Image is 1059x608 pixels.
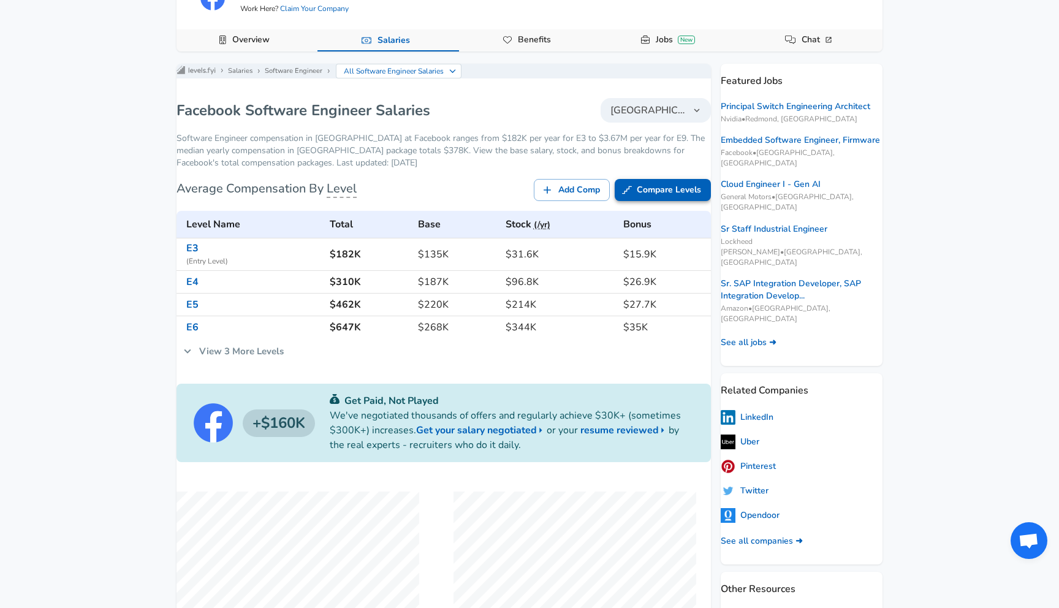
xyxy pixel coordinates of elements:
[327,180,357,198] span: Level
[330,216,409,233] h6: Total
[176,29,882,51] div: Company Data Navigation
[186,275,199,289] a: E4
[330,296,409,313] h6: $462K
[418,296,495,313] h6: $220K
[228,66,252,76] a: Salaries
[194,403,315,443] a: Facebook logo$160K
[176,179,357,199] h6: Average Compensation By
[623,319,706,336] h6: $35K
[330,246,409,263] h6: $182K
[721,484,769,498] a: Twitter
[721,192,882,213] span: General Motors • [GEOGRAPHIC_DATA], [GEOGRAPHIC_DATA]
[721,223,827,235] a: Sr Staff Industrial Engineer
[344,66,444,77] p: All Software Engineer Salaries
[280,4,349,13] a: Claim Your Company
[721,237,882,268] span: Lockheed [PERSON_NAME] • [GEOGRAPHIC_DATA], [GEOGRAPHIC_DATA]
[240,4,349,14] span: Work Here?
[610,103,686,118] span: [GEOGRAPHIC_DATA]
[330,408,694,452] p: We've negotiated thousands of offers and regularly achieve $30K+ (sometimes $300K+) increases. or...
[373,30,415,51] a: Salaries
[265,66,322,76] a: Software Engineer
[721,410,735,425] img: linkedinlogo.png
[330,273,409,291] h6: $310K
[721,508,735,523] img: 5fXr0IP.png
[721,459,735,474] img: pinterestlogo.png
[330,394,340,404] img: svg+xml;base64,PHN2ZyB4bWxucz0iaHR0cDovL3d3dy53My5vcmcvMjAwMC9zdmciIGZpbGw9IiMwYzU0NjAiIHZpZXdCb3...
[721,178,821,191] a: Cloud Engineer I - Gen AI
[176,101,430,120] h1: Facebook Software Engineer Salaries
[418,216,495,233] h6: Base
[580,423,669,438] a: resume reviewed
[623,246,706,263] h6: $15.9K
[721,459,776,474] a: Pinterest
[506,319,613,336] h6: $344K
[615,179,711,202] a: Compare Levels
[623,296,706,313] h6: $27.7K
[623,273,706,291] h6: $26.9K
[330,393,694,408] p: Get Paid, Not Played
[678,36,695,44] div: New
[506,296,613,313] h6: $214K
[721,435,759,449] a: Uber
[721,484,735,498] img: uitCbKH.png
[601,98,711,123] button: [GEOGRAPHIC_DATA]
[721,508,780,523] a: Opendoor
[418,319,495,336] h6: $268K
[176,338,290,364] a: View 3 More Levels
[721,336,776,349] a: See all jobs ➜
[1011,522,1047,559] div: Open chat
[513,29,556,50] a: Benefits
[797,29,839,50] a: Chat
[186,216,320,233] h6: Level Name
[330,319,409,336] h6: $647K
[227,29,275,50] a: Overview
[721,535,803,547] a: See all companies ➜
[721,101,870,113] a: Principal Switch Engineering Architect
[194,403,233,443] img: Facebook logo
[721,64,882,88] p: Featured Jobs
[418,246,495,263] h6: $135K
[721,373,882,398] p: Related Companies
[186,321,199,334] a: E6
[721,148,882,169] span: Facebook • [GEOGRAPHIC_DATA], [GEOGRAPHIC_DATA]
[186,256,320,268] span: ( Entry Level )
[721,410,773,425] a: LinkedIn
[721,435,735,449] img: uberlogo.png
[534,179,610,202] a: Add Comp
[721,572,882,596] p: Other Resources
[506,246,613,263] h6: $31.6K
[721,303,882,324] span: Amazon • [GEOGRAPHIC_DATA], [GEOGRAPHIC_DATA]
[623,216,706,233] h6: Bonus
[506,216,613,233] h6: Stock
[506,273,613,291] h6: $96.8K
[176,211,711,338] table: Facebook's Software Engineer levels
[418,273,495,291] h6: $187K
[416,423,547,438] a: Get your salary negotiated
[176,132,711,169] p: Software Engineer compensation in [GEOGRAPHIC_DATA] at Facebook ranges from $182K per year for E3...
[186,241,199,255] a: E3
[186,298,199,311] a: E5
[534,218,550,233] button: (/yr)
[243,409,315,438] h4: $160K
[651,29,700,50] a: JobsNew
[721,134,880,146] a: Embedded Software Engineer, Firmware
[721,278,882,302] a: Sr. SAP Integration Developer, SAP Integration Develop...
[721,114,882,124] span: Nvidia • Redmond, [GEOGRAPHIC_DATA]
